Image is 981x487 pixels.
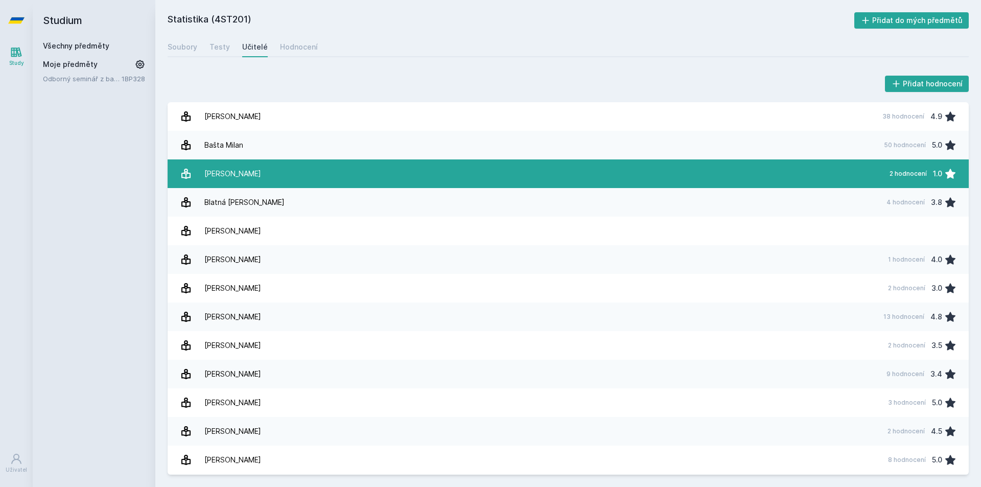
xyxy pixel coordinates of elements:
a: Testy [209,37,230,57]
span: Moje předměty [43,59,98,69]
div: 3.4 [930,364,942,384]
div: 8 hodnocení [888,456,926,464]
div: 1.0 [933,164,942,184]
a: [PERSON_NAME] 2 hodnocení 1.0 [168,159,969,188]
div: Učitelé [242,42,268,52]
div: [PERSON_NAME] [204,421,261,442]
div: 2 hodnocení [890,170,927,178]
div: [PERSON_NAME] [204,450,261,470]
div: [PERSON_NAME] [204,278,261,298]
div: 38 hodnocení [882,112,924,121]
div: [PERSON_NAME] [204,364,261,384]
div: [PERSON_NAME] [204,335,261,356]
div: 1 hodnocení [888,256,925,264]
a: [PERSON_NAME] [168,217,969,245]
a: Učitelé [242,37,268,57]
div: Study [9,59,24,67]
div: 5.0 [932,450,942,470]
a: [PERSON_NAME] 13 hodnocení 4.8 [168,303,969,331]
div: 4 hodnocení [886,198,925,206]
a: Uživatel [2,448,31,479]
div: 4.9 [930,106,942,127]
a: [PERSON_NAME] 8 hodnocení 5.0 [168,446,969,474]
a: Bašta Milan 50 hodnocení 5.0 [168,131,969,159]
div: Soubory [168,42,197,52]
div: 3.8 [931,192,942,213]
div: 2 hodnocení [888,284,925,292]
div: [PERSON_NAME] [204,164,261,184]
div: Hodnocení [280,42,318,52]
a: [PERSON_NAME] 3 hodnocení 5.0 [168,388,969,417]
a: Odborný seminář z bankovnictví - Stavební spoření [43,74,122,84]
a: [PERSON_NAME] 2 hodnocení 3.0 [168,274,969,303]
a: 1BP328 [122,75,145,83]
a: Study [2,41,31,72]
a: Hodnocení [280,37,318,57]
div: 4.0 [931,249,942,270]
button: Přidat hodnocení [885,76,969,92]
div: 13 hodnocení [883,313,924,321]
div: [PERSON_NAME] [204,392,261,413]
div: Bašta Milan [204,135,243,155]
div: 4.5 [931,421,942,442]
div: 3.0 [931,278,942,298]
div: [PERSON_NAME] [204,106,261,127]
h2: Statistika (4ST201) [168,12,854,29]
div: 9 hodnocení [886,370,924,378]
div: 4.8 [930,307,942,327]
a: [PERSON_NAME] 2 hodnocení 3.5 [168,331,969,360]
a: Blatná [PERSON_NAME] 4 hodnocení 3.8 [168,188,969,217]
a: [PERSON_NAME] 9 hodnocení 3.4 [168,360,969,388]
div: [PERSON_NAME] [204,249,261,270]
div: 2 hodnocení [888,341,925,350]
a: Všechny předměty [43,41,109,50]
button: Přidat do mých předmětů [854,12,969,29]
div: 3 hodnocení [888,399,926,407]
div: 5.0 [932,392,942,413]
div: 2 hodnocení [887,427,925,435]
div: 50 hodnocení [884,141,926,149]
div: 3.5 [931,335,942,356]
a: Soubory [168,37,197,57]
div: Uživatel [6,466,27,474]
div: Blatná [PERSON_NAME] [204,192,285,213]
a: [PERSON_NAME] 2 hodnocení 4.5 [168,417,969,446]
a: [PERSON_NAME] 38 hodnocení 4.9 [168,102,969,131]
div: [PERSON_NAME] [204,307,261,327]
div: Testy [209,42,230,52]
div: [PERSON_NAME] [204,221,261,241]
a: [PERSON_NAME] 1 hodnocení 4.0 [168,245,969,274]
div: 5.0 [932,135,942,155]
